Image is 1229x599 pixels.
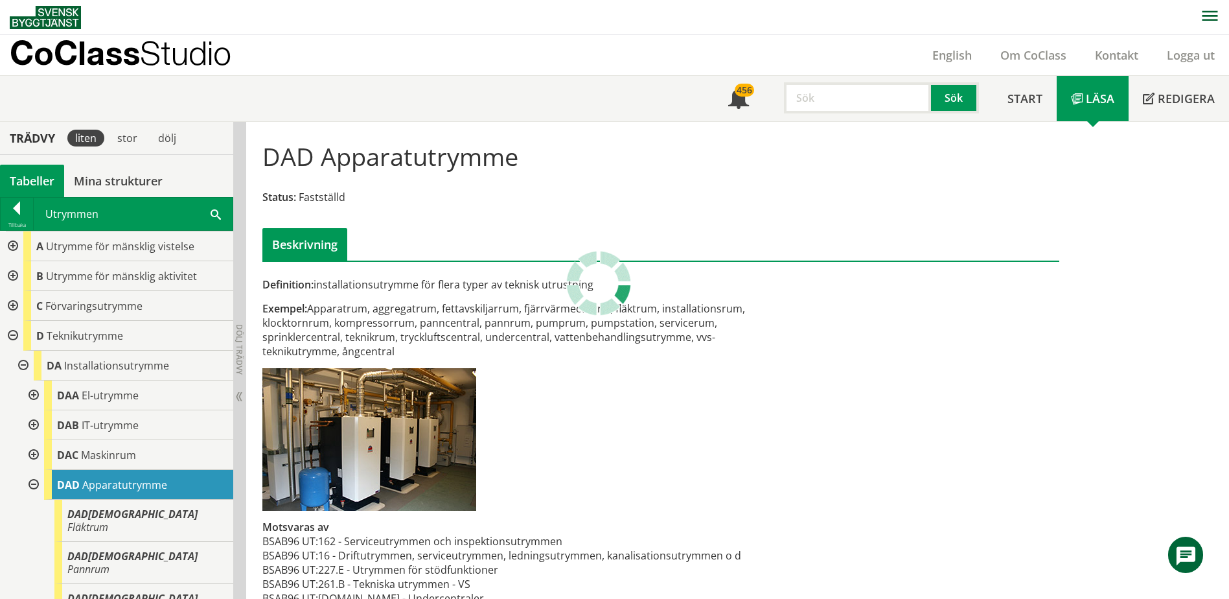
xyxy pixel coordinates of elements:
span: Studio [140,34,231,72]
span: DAC [57,448,78,462]
span: Teknikutrymme [47,329,123,343]
a: Redigera [1129,76,1229,121]
td: BSAB96 UT: [262,577,318,591]
span: Redigera [1158,91,1215,106]
span: Utrymme för mänsklig aktivitet [46,269,197,283]
span: DAD[DEMOGRAPHIC_DATA] [67,507,198,521]
div: Tillbaka [1,220,33,230]
td: 261.B - Tekniska utrymmen - VS [318,577,741,591]
button: Sök [931,82,979,113]
a: Om CoClass [986,47,1081,63]
img: Svensk Byggtjänst [10,6,81,29]
td: BSAB96 UT: [262,563,318,577]
a: Start [993,76,1057,121]
td: 162 - Serviceutrymmen och inspektionsutrymmen [318,534,741,548]
img: dad-apparatrum.jpg [262,368,476,511]
span: Maskinrum [81,448,136,462]
input: Sök [784,82,931,113]
span: Notifikationer [728,89,749,110]
div: liten [67,130,104,147]
div: dölj [150,130,184,147]
a: Mina strukturer [64,165,172,197]
a: 456 [714,76,763,121]
span: Läsa [1086,91,1114,106]
span: DAD[DEMOGRAPHIC_DATA] [67,549,198,563]
span: Förvaringsutrymme [45,299,143,313]
span: Definition: [262,277,314,292]
img: Laddar [566,251,631,316]
h1: DAD Apparatutrymme [262,142,518,170]
div: Utrymmen [34,198,233,230]
span: Dölj trädvy [234,324,245,375]
span: DA [47,358,62,373]
td: 227.E - Utrymmen för stödfunktioner [318,563,741,577]
div: 456 [735,84,754,97]
span: C [36,299,43,313]
span: Utrymme för mänsklig vistelse [46,239,194,253]
div: Beskrivning [262,228,347,261]
span: Installationsutrymme [64,358,169,373]
span: B [36,269,43,283]
span: Exempel: [262,301,307,316]
a: Kontakt [1081,47,1153,63]
div: Apparatrum, aggregatrum, fettavskiljarrum, fjärrvärmecentral, fläktrum, installationsrum, klockto... [262,301,787,358]
a: English [918,47,986,63]
div: Trädvy [3,131,62,145]
div: stor [109,130,145,147]
a: Logga ut [1153,47,1229,63]
td: BSAB96 UT: [262,534,318,548]
td: 16 - Driftutrymmen, serviceutrymmen, ledningsutrymmen, kanalisationsutrymmen o d [318,548,741,563]
span: Pannrum [67,562,109,576]
span: Fastställd [299,190,345,204]
span: DAD [57,478,80,492]
span: Motsvaras av [262,520,329,534]
span: Apparatutrymme [82,478,167,492]
span: DAA [57,388,79,403]
span: IT-utrymme [82,418,139,432]
span: Fläktrum [67,520,108,534]
a: CoClassStudio [10,35,259,75]
span: Sök i tabellen [211,207,221,220]
span: Start [1007,91,1042,106]
td: BSAB96 UT: [262,548,318,563]
span: DAB [57,418,79,432]
span: A [36,239,43,253]
p: CoClass [10,45,231,60]
span: El-utrymme [82,388,139,403]
span: Status: [262,190,296,204]
div: installationsutrymme för flera typer av teknisk utrustning [262,277,787,292]
span: D [36,329,44,343]
a: Läsa [1057,76,1129,121]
